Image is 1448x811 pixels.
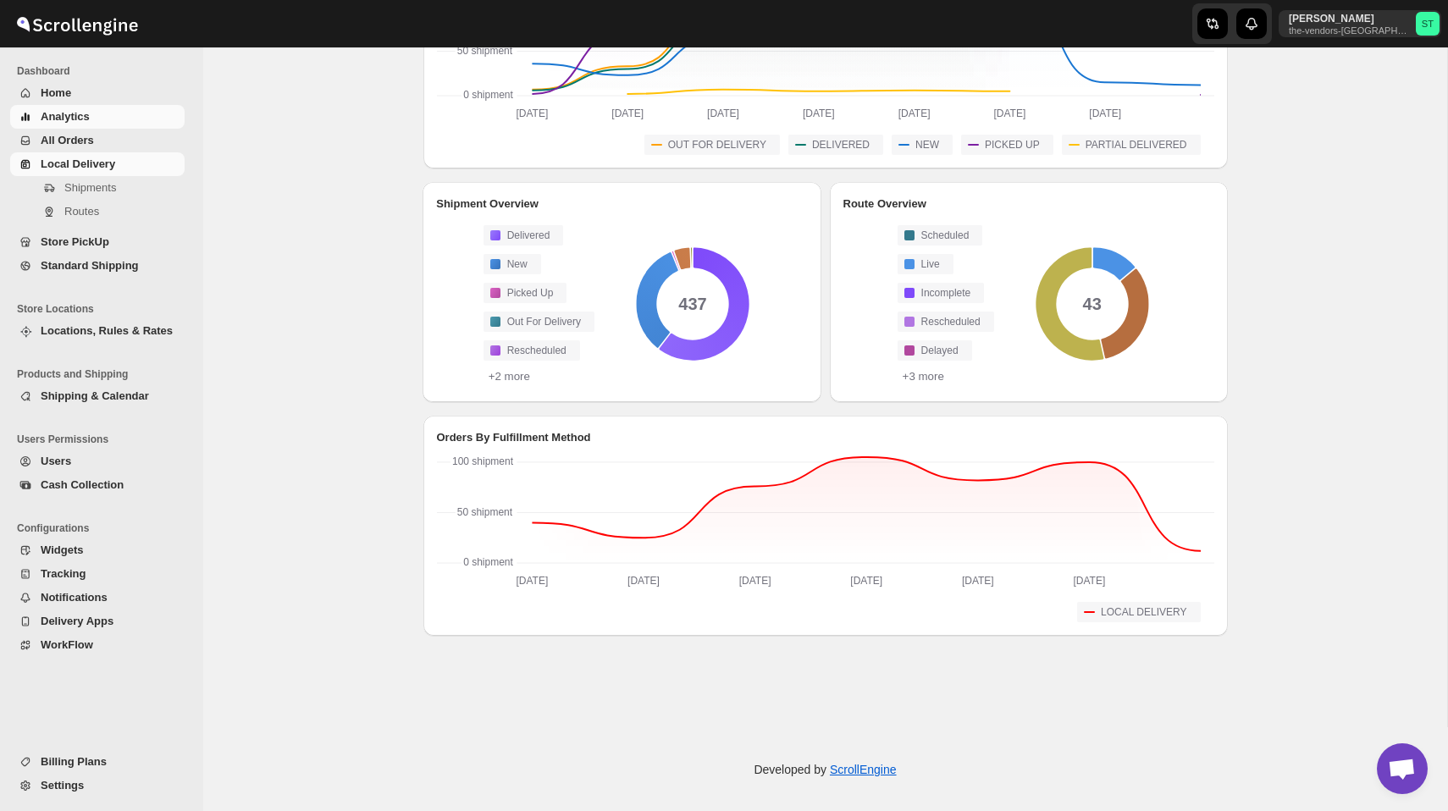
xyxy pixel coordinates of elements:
span: LOCAL DELIVERY [1101,605,1186,619]
text: 0 shipment [463,89,513,101]
button: Shipping & Calendar [10,384,185,408]
text: [DATE] [1073,575,1105,587]
span: NEW [915,138,939,152]
span: Standard Shipping [41,259,139,272]
span: Analytics [41,110,90,123]
text: [DATE] [516,108,548,119]
span: Live [921,257,940,271]
text: [DATE] [961,575,993,587]
span: Shipments [64,181,116,194]
span: Local Delivery [41,157,115,170]
button: Locations, Rules & Rates [10,319,185,343]
button: Cash Collection [10,473,185,497]
text: [DATE] [516,575,548,587]
button: Users [10,450,185,473]
button: WorkFlow [10,633,185,657]
a: ScrollEngine [830,763,897,776]
text: [DATE] [850,575,882,587]
span: Configurations [17,521,191,535]
text: [DATE] [738,575,771,587]
img: ScrollEngine [14,3,141,45]
button: Settings [10,774,185,797]
button: LOCAL DELIVERY [1077,602,1200,622]
span: Widgets [41,543,83,556]
span: Scheduled [921,229,970,242]
text: 0 shipment [463,556,513,568]
button: Routes [10,200,185,223]
span: Store PickUp [41,235,109,248]
button: New [484,254,541,274]
text: [DATE] [802,108,834,119]
span: New [507,257,528,271]
span: Users Permissions [17,433,191,446]
span: PICKED UP [985,138,1040,152]
button: +3 more [898,369,949,383]
button: Tracking [10,562,185,586]
p: the-vendors-[GEOGRAPHIC_DATA] [1289,25,1409,36]
div: Open chat [1377,743,1428,794]
button: DELIVERED [788,135,883,155]
span: PARTIAL DELIVERED [1086,138,1187,152]
button: +2 more [484,369,535,383]
p: [PERSON_NAME] [1289,12,1409,25]
span: DELIVERED [812,138,870,152]
h2: Route Overview [843,196,1214,212]
text: [DATE] [1089,108,1121,119]
span: Incomplete [921,286,971,300]
span: Delivered [507,229,550,242]
button: Delivered [484,225,564,246]
button: NEW [892,135,953,155]
text: [DATE] [627,575,660,587]
span: Locations, Rules & Rates [41,324,173,337]
span: All Orders [41,134,94,146]
span: Picked Up [507,286,554,300]
span: Delivery Apps [41,615,113,627]
text: [DATE] [611,108,644,119]
span: Notifications [41,591,108,604]
button: Shipments [10,176,185,200]
h2: Shipment Overview [436,196,807,212]
span: Shipping & Calendar [41,389,149,402]
text: [DATE] [993,108,1025,119]
text: 50 shipment [456,45,512,57]
span: Users [41,455,71,467]
button: User menu [1279,10,1441,37]
button: Delayed [898,340,972,361]
span: Out For Delivery [507,315,581,328]
button: Incomplete [898,283,985,303]
button: OUT FOR DELIVERY [644,135,780,155]
span: WorkFlow [41,638,93,651]
button: Billing Plans [10,750,185,774]
span: Simcha Trieger [1416,12,1440,36]
button: Live [898,254,953,274]
button: Analytics [10,105,185,129]
button: Widgets [10,538,185,562]
span: Dashboard [17,64,191,78]
span: Billing Plans [41,755,107,768]
button: All Orders [10,129,185,152]
text: [DATE] [707,108,739,119]
button: PARTIAL DELIVERED [1062,135,1201,155]
span: Rescheduled [921,315,981,328]
span: Cash Collection [41,478,124,491]
text: ST [1422,19,1434,29]
span: Delayed [921,344,959,357]
span: OUT FOR DELIVERY [668,138,766,152]
button: Out For Delivery [484,312,594,332]
span: Home [41,86,71,99]
button: Notifications [10,586,185,610]
h2: Orders By Fulfillment Method [437,429,1214,446]
button: Rescheduled [484,340,580,361]
button: PICKED UP [961,135,1053,155]
span: Settings [41,779,84,792]
span: Tracking [41,567,86,580]
span: Store Locations [17,302,191,316]
button: Scheduled [898,225,983,246]
text: 100 shipment [452,455,514,467]
p: Developed by [754,761,896,778]
text: [DATE] [898,108,930,119]
button: Picked Up [484,283,567,303]
text: 50 shipment [456,506,512,518]
button: Delivery Apps [10,610,185,633]
button: Rescheduled [898,312,994,332]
